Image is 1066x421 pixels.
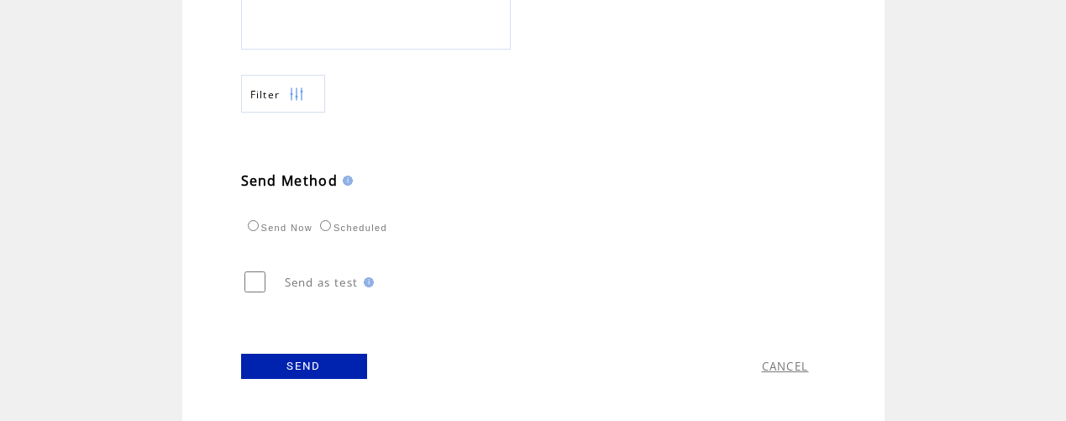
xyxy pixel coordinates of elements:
input: Send Now [248,220,259,231]
a: SEND [241,354,367,379]
img: help.gif [338,176,353,186]
span: Send Method [241,171,339,190]
a: Filter [241,75,325,113]
a: CANCEL [762,359,809,374]
input: Scheduled [320,220,331,231]
img: help.gif [359,277,374,287]
label: Scheduled [316,223,387,233]
label: Send Now [244,223,312,233]
img: filters.png [289,76,304,113]
span: Send as test [285,275,359,290]
span: Show filters [250,87,281,102]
